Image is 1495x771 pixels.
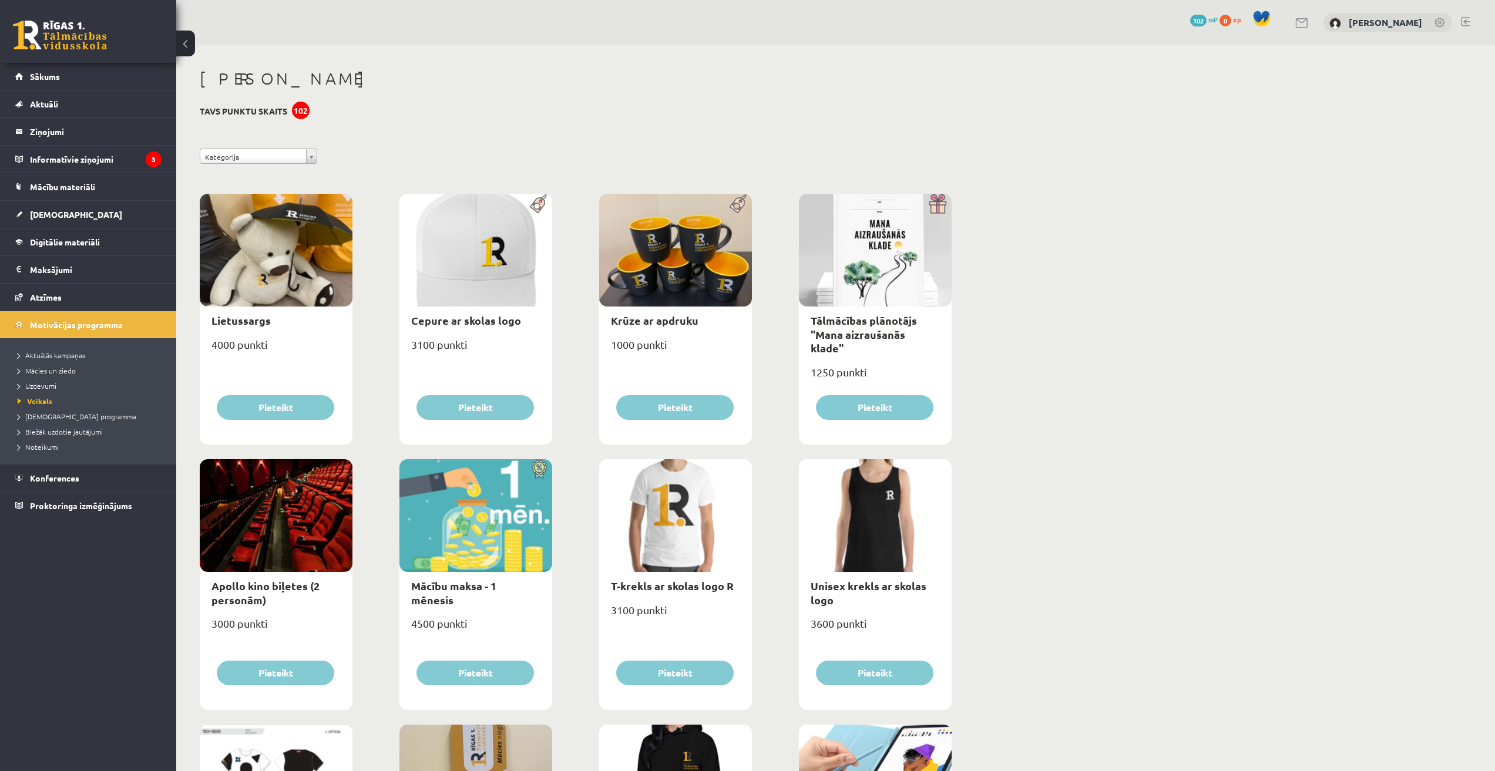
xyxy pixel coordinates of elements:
span: Biežāk uzdotie jautājumi [18,427,103,436]
a: [DEMOGRAPHIC_DATA] programma [18,411,164,422]
div: 3100 punkti [399,335,552,364]
a: Unisex krekls ar skolas logo [811,579,926,606]
a: Informatīvie ziņojumi3 [15,146,162,173]
a: Aktuālās kampaņas [18,350,164,361]
div: 1000 punkti [599,335,752,364]
button: Pieteikt [816,661,933,685]
span: Konferences [30,473,79,483]
div: 102 [292,102,310,119]
a: [DEMOGRAPHIC_DATA] [15,201,162,228]
span: 0 [1219,15,1231,26]
button: Pieteikt [416,395,534,420]
span: Uzdevumi [18,381,56,390]
div: 3100 punkti [599,600,752,629]
button: Pieteikt [217,395,334,420]
legend: Informatīvie ziņojumi [30,146,162,173]
span: Noteikumi [18,442,59,452]
a: [PERSON_NAME] [1349,16,1422,28]
img: Atlaide [526,459,552,479]
div: 3600 punkti [799,614,952,643]
span: xp [1233,15,1241,24]
a: Noteikumi [18,442,164,452]
a: T-krekls ar skolas logo R [611,579,734,592]
button: Pieteikt [616,661,734,685]
h3: Tavs punktu skaits [200,106,287,116]
div: 4000 punkti [200,335,352,364]
span: Mācies un ziedo [18,366,76,375]
div: 3000 punkti [200,614,352,643]
span: Kategorija [205,149,301,164]
span: Digitālie materiāli [30,237,100,247]
i: 3 [146,151,162,167]
a: Atzīmes [15,284,162,311]
img: Populāra prece [526,194,552,214]
span: Atzīmes [30,292,62,302]
a: Mācību materiāli [15,173,162,200]
a: Veikals [18,396,164,406]
span: mP [1208,15,1218,24]
a: Cepure ar skolas logo [411,314,521,327]
span: Proktoringa izmēģinājums [30,500,132,511]
a: Sākums [15,63,162,90]
img: Populāra prece [725,194,752,214]
span: Veikals [18,396,52,406]
span: Aktuālās kampaņas [18,351,85,360]
a: Tālmācības plānotājs "Mana aizraušanās klade" [811,314,917,355]
a: Mācies un ziedo [18,365,164,376]
a: Maksājumi [15,256,162,283]
a: Kategorija [200,149,317,164]
a: Mācību maksa - 1 mēnesis [411,579,496,606]
a: Rīgas 1. Tālmācības vidusskola [13,21,107,50]
h1: [PERSON_NAME] [200,69,952,89]
a: Aktuāli [15,90,162,117]
a: Digitālie materiāli [15,228,162,255]
button: Pieteikt [416,661,534,685]
a: Biežāk uzdotie jautājumi [18,426,164,437]
span: Mācību materiāli [30,181,95,192]
span: Motivācijas programma [30,319,123,330]
span: [DEMOGRAPHIC_DATA] [30,209,122,220]
img: Dāvids Babans [1329,18,1341,29]
span: Aktuāli [30,99,58,109]
a: Ziņojumi [15,118,162,145]
a: Krūze ar apdruku [611,314,698,327]
legend: Ziņojumi [30,118,162,145]
a: Konferences [15,464,162,491]
span: Sākums [30,71,60,82]
div: 4500 punkti [399,614,552,643]
legend: Maksājumi [30,256,162,283]
a: Uzdevumi [18,381,164,391]
img: Dāvana ar pārsteigumu [925,194,952,214]
span: [DEMOGRAPHIC_DATA] programma [18,412,136,421]
a: Proktoringa izmēģinājums [15,492,162,519]
a: 102 mP [1190,15,1218,24]
button: Pieteikt [616,395,734,420]
span: 102 [1190,15,1207,26]
a: Apollo kino biļetes (2 personām) [211,579,320,606]
button: Pieteikt [816,395,933,420]
button: Pieteikt [217,661,334,685]
a: 0 xp [1219,15,1247,24]
a: Lietussargs [211,314,271,327]
div: 1250 punkti [799,362,952,392]
a: Motivācijas programma [15,311,162,338]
